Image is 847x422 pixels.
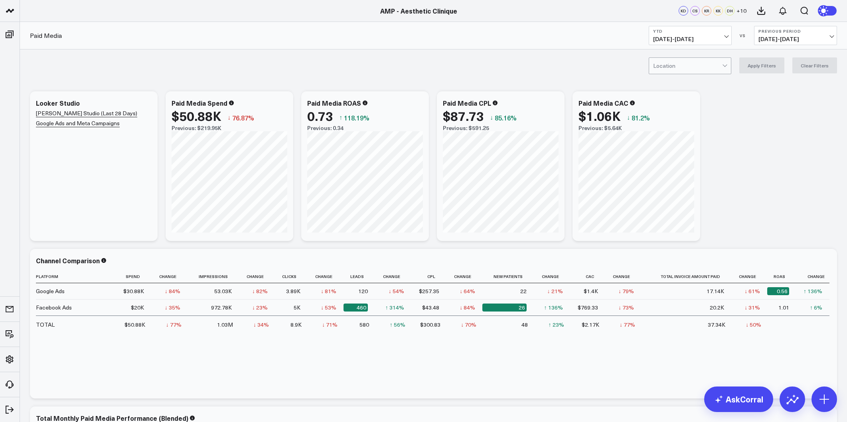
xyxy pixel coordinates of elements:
div: 53.03K [214,287,232,295]
span: 81.2% [632,113,650,122]
div: KK [713,6,723,16]
div: 3.89K [286,287,300,295]
div: ↓ 70% [461,321,476,329]
div: 120 [358,287,368,295]
th: Clicks [275,270,308,283]
div: $50.88K [124,321,145,329]
th: Platform [36,270,116,283]
span: 118.19% [344,113,369,122]
div: 37.34K [708,321,725,329]
div: ↓ 23% [252,304,268,312]
div: ↓ 84% [460,304,475,312]
div: ↓ 31% [744,304,760,312]
div: 26 [482,304,527,312]
b: YTD [653,29,727,34]
div: $257.35 [419,287,439,295]
div: 17.14K [707,287,724,295]
div: Previous: $591.25 [443,125,559,131]
div: Facebook Ads [36,304,72,312]
th: Change [308,270,344,283]
span: ↑ [339,112,342,123]
div: ↓ 77% [166,321,182,329]
span: ↓ [627,112,630,123]
div: 5K [294,304,300,312]
div: ↑ 6% [810,304,822,312]
div: 0.73 [307,108,333,123]
div: ↓ 71% [322,321,338,329]
th: Change [534,270,570,283]
th: Change [796,270,829,283]
div: ↓ 35% [165,304,180,312]
div: ↑ 56% [390,321,405,329]
th: Impressions [188,270,239,283]
th: Change [731,270,768,283]
div: KD [679,6,688,16]
div: 22 [520,287,527,295]
th: Change [239,270,275,283]
th: New Patients [482,270,534,283]
div: ↓ 84% [165,287,180,295]
div: $20K [131,304,144,312]
span: ↓ [227,112,231,123]
div: $87.73 [443,108,484,123]
div: ↓ 82% [252,287,268,295]
button: Previous Period[DATE]-[DATE] [754,26,837,45]
div: 460 [344,304,368,312]
th: Change [151,270,188,283]
div: ↓ 34% [253,321,269,329]
th: Roas [767,270,796,283]
div: $30.88K [123,287,144,295]
div: VS [736,33,750,38]
div: 20.2K [710,304,724,312]
div: Paid Media ROAS [307,99,361,107]
div: ↓ 54% [389,287,404,295]
div: Previous: $219.95K [172,125,287,131]
span: ↓ [490,112,493,123]
div: ↓ 77% [620,321,635,329]
th: Leads [344,270,375,283]
button: Clear Filters [792,57,837,73]
div: ↓ 21% [547,287,563,295]
div: ↓ 50% [746,321,761,329]
div: Paid Media CPL [443,99,491,107]
div: ↑ 314% [385,304,404,312]
div: Paid Media CAC [578,99,628,107]
button: Apply Filters [739,57,784,73]
th: Change [605,270,642,283]
div: ↑ 136% [804,287,822,295]
div: Looker Studio [36,99,80,107]
div: ↓ 73% [618,304,634,312]
div: $50.88K [172,108,221,123]
span: [DATE] - [DATE] [758,36,833,42]
a: AMP - Aesthetic Clinique [380,6,457,15]
div: Google Ads [36,287,65,295]
div: 0.56 [767,287,789,295]
span: [DATE] - [DATE] [653,36,727,42]
div: Previous: 0.34 [307,125,423,131]
div: CS [690,6,700,16]
th: Spend [116,270,151,283]
a: AskCorral [704,387,773,412]
button: +10 [736,6,746,16]
div: DH [725,6,734,16]
div: $1.4K [584,287,598,295]
a: [PERSON_NAME] Studio (Last 28 Days) Google Ads and Meta Campaigns [36,109,137,127]
div: 1.01 [778,304,789,312]
span: 76.87% [232,113,254,122]
div: $1.06K [578,108,621,123]
div: ↑ 136% [544,304,563,312]
div: ↓ 53% [321,304,336,312]
th: Cpl [411,270,446,283]
div: 972.78K [211,304,232,312]
span: 85.16% [495,113,517,122]
th: Total Invoice Amount Paid [641,270,731,283]
div: ↓ 79% [618,287,634,295]
div: ↓ 64% [460,287,475,295]
div: $2.17K [582,321,599,329]
button: YTD[DATE]-[DATE] [649,26,732,45]
div: 48 [521,321,528,329]
div: 8.9K [290,321,302,329]
a: Paid Media [30,31,62,40]
div: ↑ 23% [549,321,564,329]
div: KR [702,6,711,16]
